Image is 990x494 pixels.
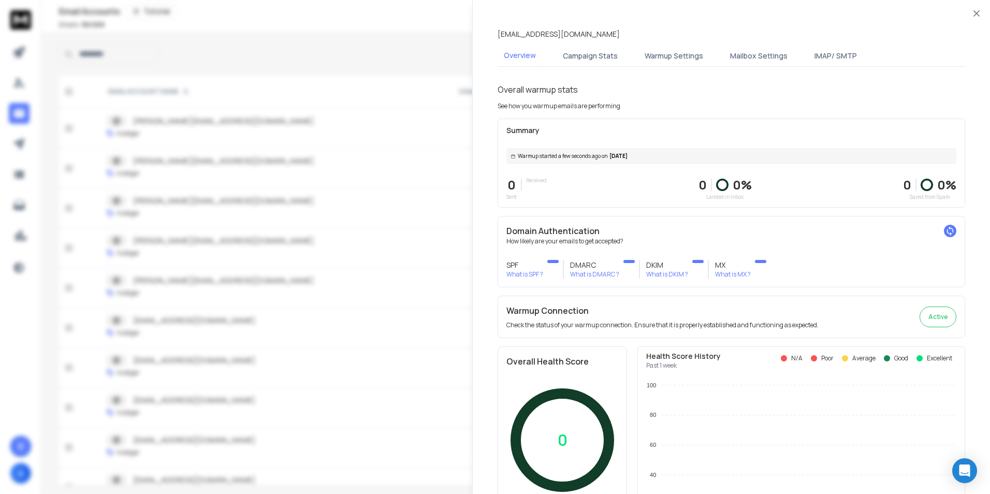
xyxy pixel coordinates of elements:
[646,270,688,279] p: What is DKIM ?
[808,45,863,67] button: IMAP/ SMTP
[650,442,656,448] tspan: 60
[698,193,752,201] p: Landed in Inbox
[506,304,819,317] h2: Warmup Connection
[920,307,956,327] button: Active
[937,177,956,193] p: 0 %
[646,260,688,270] h3: DKIM
[506,321,819,329] p: Check the status of your warmup connection. Ensure that it is properly established and functionin...
[557,45,624,67] button: Campaign Stats
[646,351,721,361] p: Health Score History
[570,270,619,279] p: What is DMARC ?
[506,125,956,136] p: Summary
[638,45,709,67] button: Warmup Settings
[506,237,956,245] p: How likely are your emails to get accepted?
[852,354,876,362] p: Average
[506,193,517,201] p: Sent
[821,354,834,362] p: Poor
[733,177,752,193] p: 0 %
[558,431,567,449] p: 0
[698,177,707,193] p: 0
[952,458,977,483] div: Open Intercom Messenger
[518,152,607,160] span: Warmup started a few seconds ago on
[498,29,620,39] p: [EMAIL_ADDRESS][DOMAIN_NAME]
[506,148,956,164] div: [DATE]
[903,176,911,193] strong: 0
[498,83,578,96] h1: Overall warmup stats
[903,193,956,201] p: Saved from Spam
[894,354,908,362] p: Good
[498,102,620,110] p: See how you warmup emails are performing
[647,382,656,388] tspan: 100
[498,44,542,68] button: Overview
[506,177,517,193] p: 0
[724,45,794,67] button: Mailbox Settings
[570,260,619,270] h3: DMARC
[506,270,543,279] p: What is SPF ?
[650,412,656,418] tspan: 80
[927,354,952,362] p: Excellent
[506,355,618,368] h2: Overall Health Score
[715,260,751,270] h3: MX
[791,354,803,362] p: N/A
[715,270,751,279] p: What is MX ?
[506,260,543,270] h3: SPF
[526,177,547,184] p: Received
[506,225,956,237] h2: Domain Authentication
[650,472,656,478] tspan: 40
[646,361,721,370] p: Past 1 week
